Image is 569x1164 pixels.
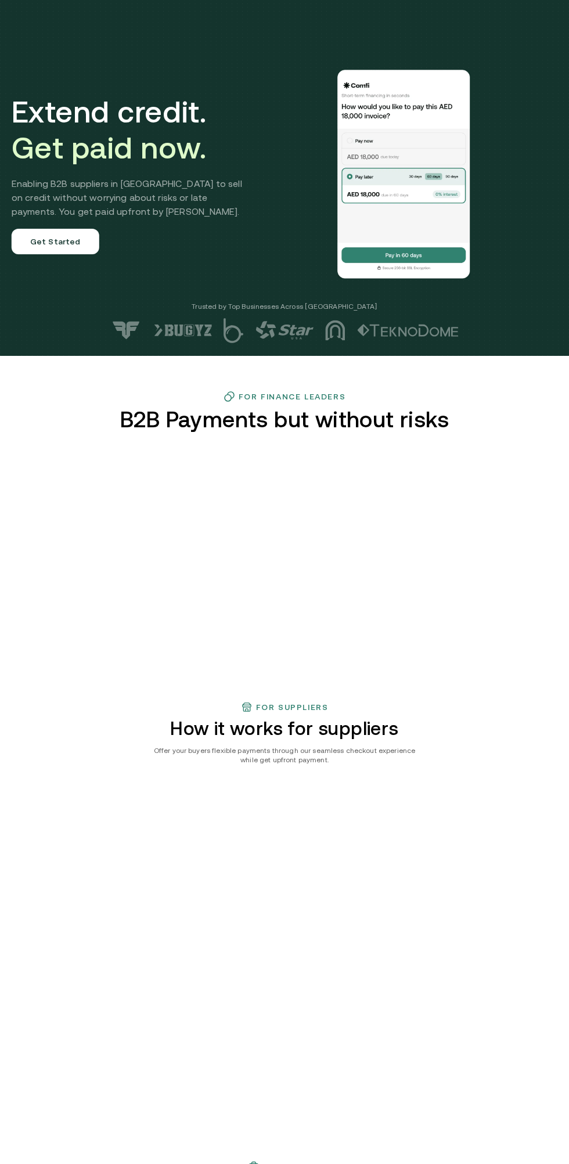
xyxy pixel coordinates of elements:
img: logo-7 [110,320,142,340]
p: Offer your buyers flexible payments through our seamless checkout experience while get upfront pa... [153,746,416,765]
img: logo-6 [154,324,212,337]
img: logo-4 [255,321,314,340]
h2: How it works for suppliers [116,718,454,739]
h2: Enabling B2B suppliers in [GEOGRAPHIC_DATA] to sell on credit without worrying about risks or lat... [12,176,251,218]
img: logo-3 [325,320,345,341]
img: finance [224,391,235,402]
h1: Extend credit. [12,94,251,166]
img: logo-5 [224,318,244,343]
img: finance [241,701,253,713]
h3: For suppliers [256,702,329,712]
a: Get Started [12,229,99,254]
img: logo-2 [357,324,459,337]
h2: B2B Payments but without risks [116,407,454,432]
img: Would you like to pay this AED 18,000.00 invoice? [334,70,473,279]
h3: For Finance Leaders [239,392,345,401]
span: Get paid now. [12,131,207,165]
